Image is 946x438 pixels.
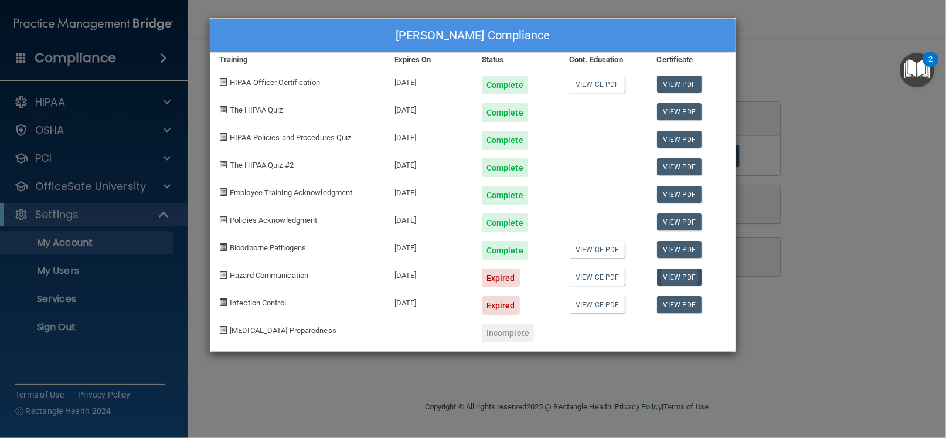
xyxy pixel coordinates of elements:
a: View PDF [657,76,702,93]
div: Certificate [648,53,736,67]
a: View PDF [657,241,702,258]
span: Hazard Communication [230,271,308,280]
div: [DATE] [386,232,473,260]
a: View CE PDF [569,269,625,286]
div: [DATE] [386,177,473,205]
div: [DATE] [386,205,473,232]
div: Training [210,53,386,67]
a: View PDF [657,103,702,120]
div: Expired [482,269,520,287]
button: Open Resource Center, 2 new notifications [900,53,934,87]
span: The HIPAA Quiz [230,106,283,114]
a: View CE PDF [569,296,625,313]
div: [DATE] [386,260,473,287]
a: View PDF [657,186,702,203]
a: View CE PDF [569,241,625,258]
div: Complete [482,186,528,205]
div: [DATE] [386,94,473,122]
div: [DATE] [386,287,473,315]
a: View PDF [657,269,702,286]
div: Complete [482,213,528,232]
div: [DATE] [386,150,473,177]
div: Complete [482,158,528,177]
span: [MEDICAL_DATA] Preparedness [230,326,336,335]
div: Status [473,53,560,67]
div: [PERSON_NAME] Compliance [210,19,736,53]
span: Employee Training Acknowledgment [230,188,352,197]
div: Complete [482,103,528,122]
span: Bloodborne Pathogens [230,243,306,252]
span: HIPAA Officer Certification [230,78,320,87]
a: View PDF [657,131,702,148]
span: Infection Control [230,298,286,307]
div: Expires On [386,53,473,67]
div: [DATE] [386,122,473,150]
div: Cont. Education [560,53,648,67]
div: Complete [482,241,528,260]
a: View CE PDF [569,76,625,93]
a: View PDF [657,296,702,313]
div: [DATE] [386,67,473,94]
div: Incomplete [482,324,534,342]
a: View PDF [657,158,702,175]
div: Complete [482,76,528,94]
div: Complete [482,131,528,150]
span: The HIPAA Quiz #2 [230,161,294,169]
div: Expired [482,296,520,315]
div: 2 [928,59,933,74]
a: View PDF [657,213,702,230]
span: HIPAA Policies and Procedures Quiz [230,133,351,142]
span: Policies Acknowledgment [230,216,317,225]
